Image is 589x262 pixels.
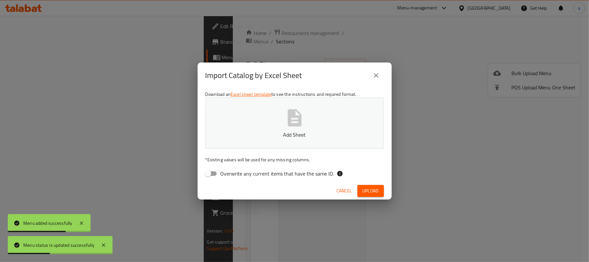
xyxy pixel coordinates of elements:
span: Cancel [337,187,352,195]
div: Download an to see the instructions and required format. [198,88,392,182]
a: Excel sheet template [231,90,271,98]
p: Existing values will be used for any missing columns. [205,156,384,163]
span: Upload [363,187,379,195]
svg: If the overwrite option isn't selected, then the items that match an existing ID will be ignored ... [337,170,343,177]
button: close [368,68,384,83]
div: Menu added successfully [23,220,72,227]
div: Menu status is updated successfully [23,242,94,249]
button: Cancel [334,185,355,197]
span: Overwrite any current items that have the same ID. [221,170,334,177]
button: Add Sheet [205,97,384,149]
h2: Import Catalog by Excel Sheet [205,70,302,81]
p: Add Sheet [215,131,374,139]
button: Upload [357,185,384,197]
